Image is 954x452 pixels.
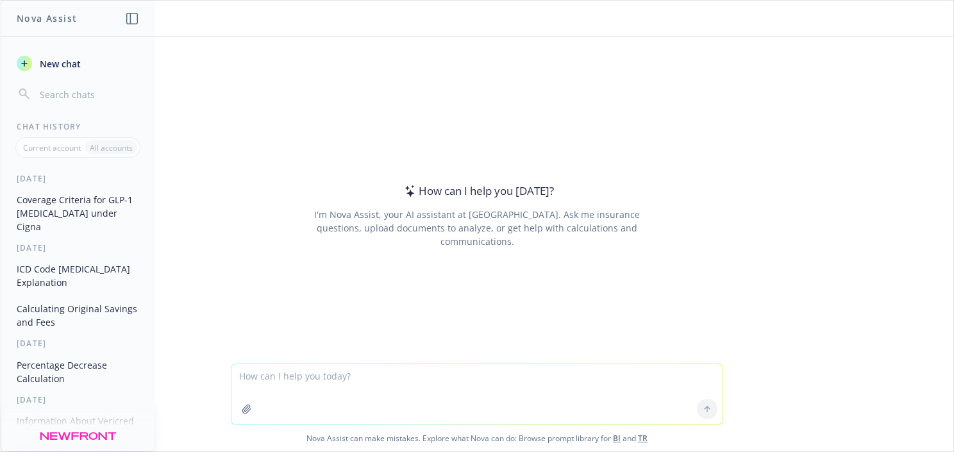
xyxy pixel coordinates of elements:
input: Search chats [37,85,139,103]
div: [DATE] [1,242,155,253]
button: Coverage Criteria for GLP-1 [MEDICAL_DATA] under Cigna [12,189,144,237]
a: BI [613,433,621,444]
div: [DATE] [1,394,155,405]
h1: Nova Assist [17,12,77,25]
div: Chat History [1,121,155,132]
div: [DATE] [1,338,155,349]
span: New chat [37,57,81,71]
button: New chat [12,52,144,75]
button: ICD Code [MEDICAL_DATA] Explanation [12,258,144,293]
button: Information About Vericred [12,410,144,431]
button: Percentage Decrease Calculation [12,355,144,389]
span: Nova Assist can make mistakes. Explore what Nova can do: Browse prompt library for and [6,425,948,451]
div: [DATE] [1,173,155,184]
button: Calculating Original Savings and Fees [12,298,144,333]
p: Current account [23,142,81,153]
a: TR [638,433,648,444]
div: I'm Nova Assist, your AI assistant at [GEOGRAPHIC_DATA]. Ask me insurance questions, upload docum... [296,208,657,248]
div: How can I help you [DATE]? [401,183,554,199]
p: All accounts [90,142,133,153]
